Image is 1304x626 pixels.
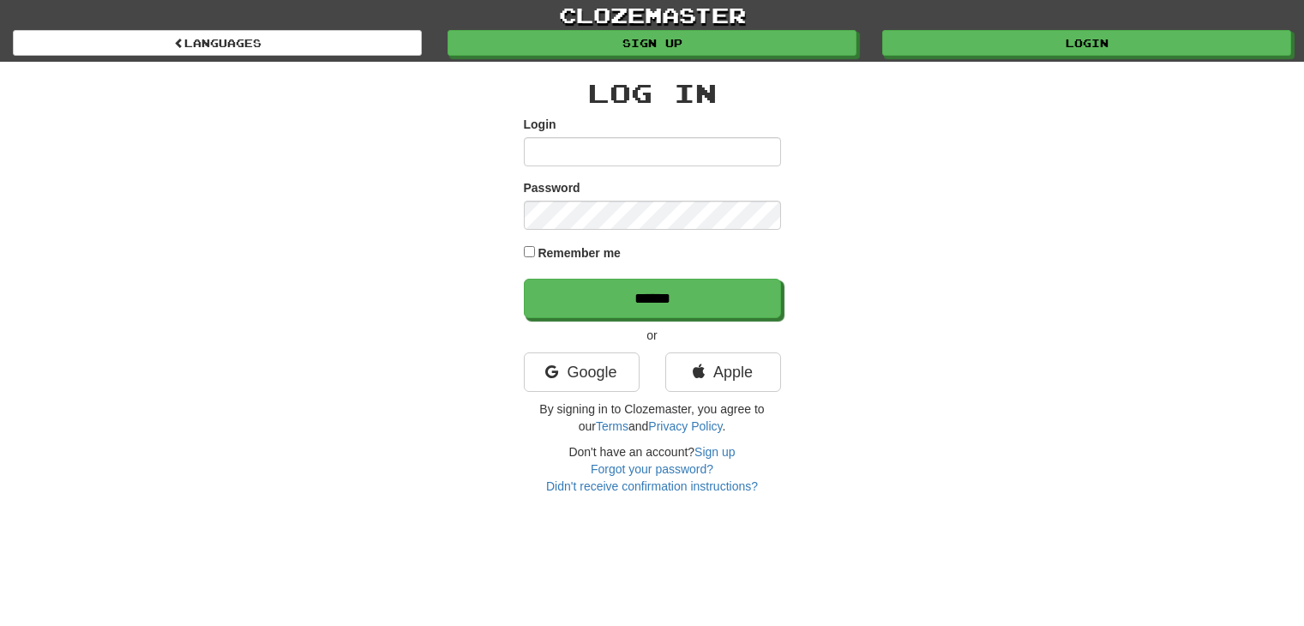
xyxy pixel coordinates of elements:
[882,30,1291,56] a: Login
[448,30,856,56] a: Sign up
[665,352,781,392] a: Apple
[694,445,735,459] a: Sign up
[524,400,781,435] p: By signing in to Clozemaster, you agree to our and .
[524,116,556,133] label: Login
[524,443,781,495] div: Don't have an account?
[648,419,722,433] a: Privacy Policy
[596,419,628,433] a: Terms
[538,244,621,262] label: Remember me
[524,352,640,392] a: Google
[13,30,422,56] a: Languages
[546,479,758,493] a: Didn't receive confirmation instructions?
[591,462,713,476] a: Forgot your password?
[524,327,781,344] p: or
[524,179,580,196] label: Password
[524,79,781,107] h2: Log In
